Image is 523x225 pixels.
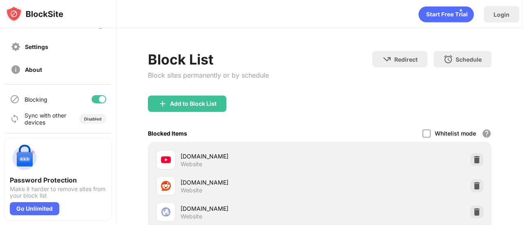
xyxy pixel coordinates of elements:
div: Password Protection [10,176,106,184]
div: About [25,66,42,73]
div: Whitelist mode [435,130,476,137]
div: Settings [25,43,48,50]
div: Disabled [84,116,101,121]
div: Block sites permanently or by schedule [148,71,269,79]
div: Go Unlimited [10,202,59,215]
div: Website [181,187,202,194]
img: logo-blocksite.svg [6,6,63,22]
img: about-off.svg [11,65,21,75]
div: Login [494,11,510,18]
div: [DOMAIN_NAME] [181,178,320,187]
div: Website [181,213,202,220]
img: blocking-icon.svg [10,94,20,104]
div: Blocking [25,96,47,103]
div: animation [418,6,474,22]
div: Schedule [456,56,482,63]
img: push-password-protection.svg [10,143,39,173]
div: Website [181,160,202,168]
div: Sync with other devices [25,112,67,126]
img: favicons [161,155,171,165]
div: Redirect [394,56,418,63]
div: [DOMAIN_NAME] [181,204,320,213]
img: sync-icon.svg [10,114,20,124]
img: favicons [161,181,171,191]
div: Add to Block List [170,100,217,107]
div: [DOMAIN_NAME] [181,152,320,160]
img: settings-off.svg [11,42,21,52]
div: Make it harder to remove sites from your block list [10,186,106,199]
div: Blocked Items [148,130,187,137]
div: Block List [148,51,269,68]
img: favicons [161,207,171,217]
